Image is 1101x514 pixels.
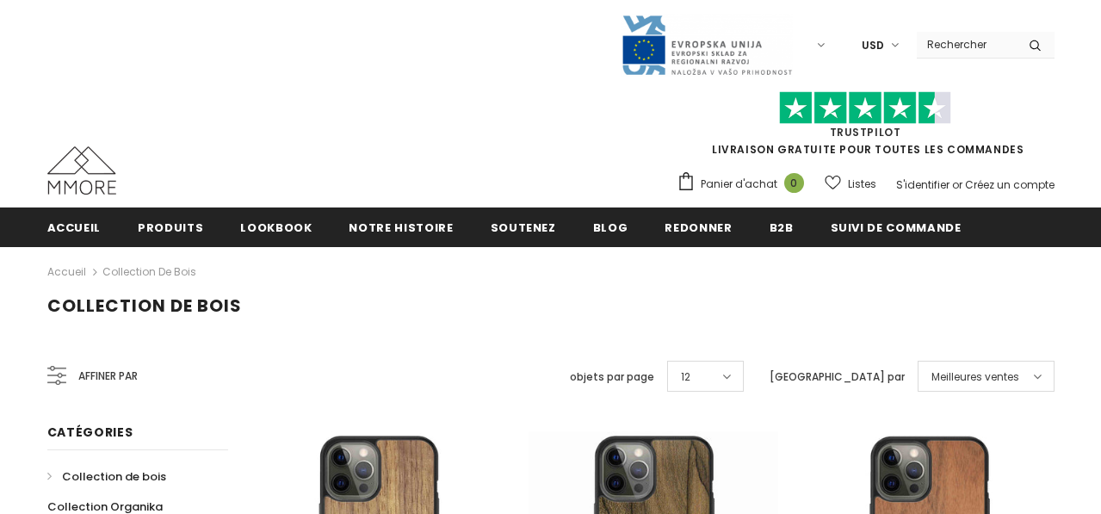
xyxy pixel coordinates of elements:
a: Panier d'achat 0 [677,171,813,197]
label: objets par page [570,368,654,386]
a: Redonner [665,207,732,246]
span: Affiner par [78,367,138,386]
a: Suivi de commande [831,207,962,246]
a: B2B [770,207,794,246]
a: TrustPilot [830,125,901,139]
img: Javni Razpis [621,14,793,77]
a: Créez un compte [965,177,1055,192]
a: Accueil [47,262,86,282]
span: or [952,177,962,192]
span: Listes [848,176,876,193]
span: Notre histoire [349,220,453,236]
span: Blog [593,220,628,236]
span: Meilleures ventes [931,368,1019,386]
span: B2B [770,220,794,236]
span: LIVRAISON GRATUITE POUR TOUTES LES COMMANDES [677,99,1055,157]
a: Listes [825,169,876,199]
img: Cas MMORE [47,146,116,195]
input: Search Site [917,32,1016,57]
span: Produits [138,220,203,236]
a: Lookbook [240,207,312,246]
span: soutenez [491,220,556,236]
span: Panier d'achat [701,176,777,193]
span: Catégories [47,424,133,441]
img: Faites confiance aux étoiles pilotes [779,91,951,125]
label: [GEOGRAPHIC_DATA] par [770,368,905,386]
span: Collection de bois [62,468,166,485]
span: Collection de bois [47,294,242,318]
a: soutenez [491,207,556,246]
a: Blog [593,207,628,246]
span: 12 [681,368,690,386]
span: 0 [784,173,804,193]
span: USD [862,37,884,54]
span: Suivi de commande [831,220,962,236]
a: Javni Razpis [621,37,793,52]
a: Produits [138,207,203,246]
a: Collection de bois [47,461,166,492]
span: Redonner [665,220,732,236]
a: Collection de bois [102,264,196,279]
span: Lookbook [240,220,312,236]
span: Accueil [47,220,102,236]
a: S'identifier [896,177,949,192]
a: Accueil [47,207,102,246]
a: Notre histoire [349,207,453,246]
